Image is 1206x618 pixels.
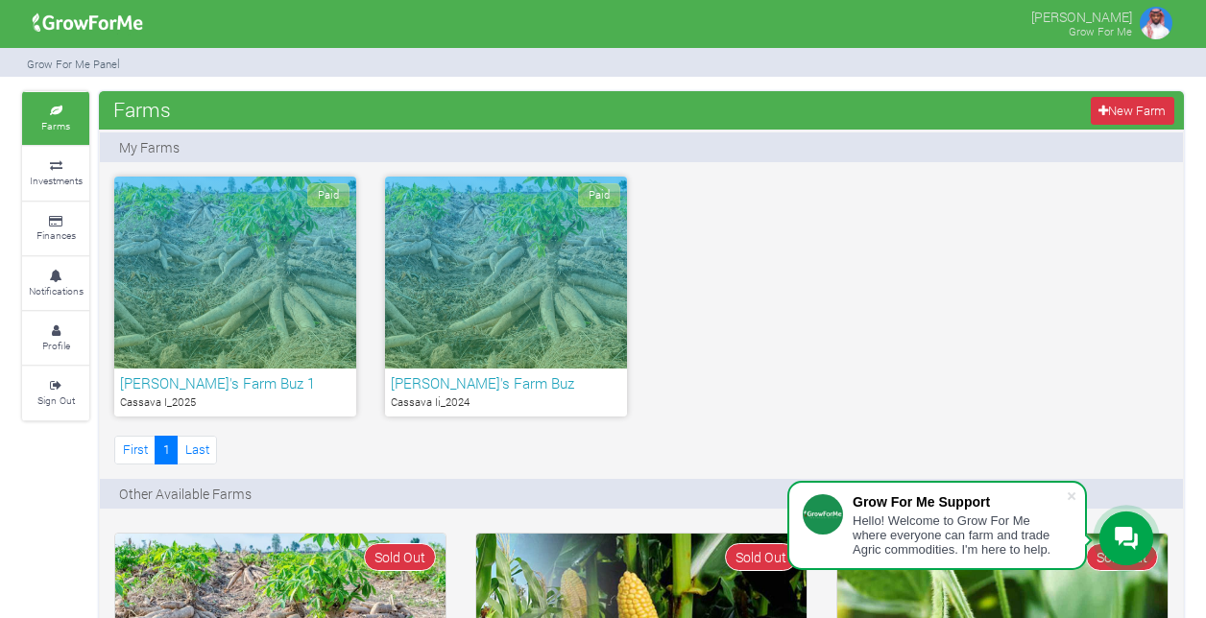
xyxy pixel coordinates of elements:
[36,228,76,242] small: Finances
[385,177,627,416] a: Paid [PERSON_NAME]'s Farm Buz Cassava Ii_2024
[119,137,180,157] p: My Farms
[853,494,1066,510] div: Grow For Me Support
[1031,4,1132,27] p: [PERSON_NAME]
[120,394,350,411] p: Cassava I_2025
[41,119,70,132] small: Farms
[26,4,150,42] img: growforme image
[120,374,350,392] h6: [PERSON_NAME]'s Farm Buz 1
[22,92,89,145] a: Farms
[29,284,84,297] small: Notifications
[22,312,89,365] a: Profile
[119,484,252,504] p: Other Available Farms
[725,543,797,571] span: Sold Out
[391,394,621,411] p: Cassava Ii_2024
[30,174,83,187] small: Investments
[37,393,75,407] small: Sign Out
[1069,24,1132,38] small: Grow For Me
[114,436,156,463] a: First
[109,90,176,129] span: Farms
[853,513,1066,557] div: Hello! Welcome to Grow For Me where everyone can farm and trade Agric commodities. I'm here to help.
[114,177,356,416] a: Paid [PERSON_NAME]'s Farm Buz 1 Cassava I_2025
[578,183,620,207] span: Paid
[1137,4,1175,42] img: growforme image
[364,543,436,571] span: Sold Out
[22,202,89,255] a: Finances
[22,257,89,310] a: Notifications
[177,436,217,463] a: Last
[27,57,120,71] small: Grow For Me Panel
[22,147,89,200] a: Investments
[114,436,217,463] nav: Page Navigation
[307,183,350,207] span: Paid
[155,436,178,463] a: 1
[42,339,70,352] small: Profile
[391,374,621,392] h6: [PERSON_NAME]'s Farm Buz
[1091,97,1174,125] a: New Farm
[22,367,89,419] a: Sign Out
